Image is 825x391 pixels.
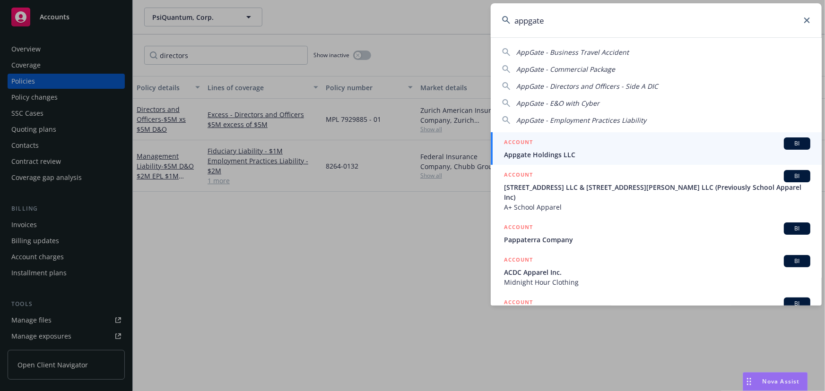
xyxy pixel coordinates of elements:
[504,150,810,160] span: Appgate Holdings LLC
[491,165,822,217] a: ACCOUNTBI[STREET_ADDRESS] LLC & [STREET_ADDRESS][PERSON_NAME] LLC (Previously School Apparel Inc)...
[504,182,810,202] span: [STREET_ADDRESS] LLC & [STREET_ADDRESS][PERSON_NAME] LLC (Previously School Apparel Inc)
[743,373,755,391] div: Drag to move
[504,255,533,266] h5: ACCOUNT
[504,267,810,277] span: ACDC Apparel Inc.
[788,299,807,308] span: BI
[491,250,822,292] a: ACCOUNTBIACDC Apparel Inc.Midnight Hour Clothing
[504,235,810,245] span: Pappaterra Company
[788,257,807,265] span: BI
[516,82,658,91] span: AppGate - Directors and Officers - Side A DIC
[788,224,807,233] span: BI
[516,99,599,108] span: AppGate - E&O with Cyber
[743,372,808,391] button: Nova Assist
[516,65,615,74] span: AppGate - Commercial Package
[788,172,807,180] span: BI
[491,3,822,37] input: Search...
[504,170,533,181] h5: ACCOUNT
[504,222,533,234] h5: ACCOUNT
[516,48,629,57] span: AppGate - Business Travel Accident
[491,132,822,165] a: ACCOUNTBIAppgate Holdings LLC
[504,297,533,309] h5: ACCOUNT
[504,277,810,287] span: Midnight Hour Clothing
[504,137,533,149] h5: ACCOUNT
[491,217,822,250] a: ACCOUNTBIPappaterra Company
[504,202,810,212] span: A+ School Apparel
[788,139,807,148] span: BI
[763,377,800,385] span: Nova Assist
[491,292,822,335] a: ACCOUNTBI
[516,116,646,125] span: AppGate - Employment Practices Liability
